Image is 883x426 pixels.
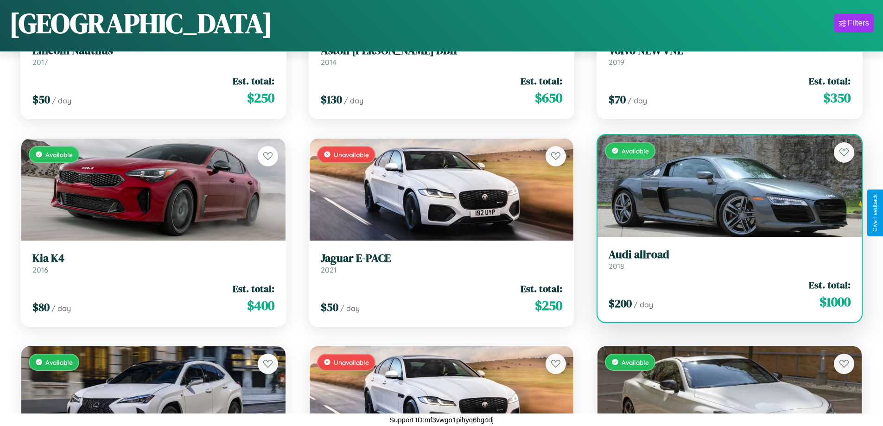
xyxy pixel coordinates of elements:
[823,89,851,107] span: $ 350
[321,92,342,107] span: $ 130
[609,261,624,271] span: 2018
[334,358,369,366] span: Unavailable
[52,96,71,105] span: / day
[247,89,274,107] span: $ 250
[819,292,851,311] span: $ 1000
[233,282,274,295] span: Est. total:
[321,252,563,274] a: Jaguar E-PACE2021
[628,96,647,105] span: / day
[32,299,50,315] span: $ 80
[45,151,73,159] span: Available
[872,194,878,232] div: Give Feedback
[609,57,624,67] span: 2019
[609,92,626,107] span: $ 70
[233,74,274,88] span: Est. total:
[340,304,360,313] span: / day
[521,74,562,88] span: Est. total:
[609,296,632,311] span: $ 200
[389,413,494,426] p: Support ID: mf3vwgo1pihyq6bg4dj
[321,44,563,57] h3: Aston [PERSON_NAME] DB11
[51,304,71,313] span: / day
[609,248,851,271] a: Audi allroad2018
[321,265,337,274] span: 2021
[334,151,369,159] span: Unavailable
[32,252,274,274] a: Kia K42016
[321,299,338,315] span: $ 50
[609,248,851,261] h3: Audi allroad
[321,44,563,67] a: Aston [PERSON_NAME] DB112014
[32,252,274,265] h3: Kia K4
[834,14,874,32] button: Filters
[32,44,274,67] a: Lincoln Nautilus2017
[344,96,363,105] span: / day
[521,282,562,295] span: Est. total:
[247,296,274,315] span: $ 400
[622,358,649,366] span: Available
[622,147,649,155] span: Available
[535,296,562,315] span: $ 250
[45,358,73,366] span: Available
[32,57,48,67] span: 2017
[809,278,851,292] span: Est. total:
[9,4,273,42] h1: [GEOGRAPHIC_DATA]
[634,300,653,309] span: / day
[32,92,50,107] span: $ 50
[848,19,869,28] div: Filters
[321,57,337,67] span: 2014
[32,265,48,274] span: 2016
[321,252,563,265] h3: Jaguar E-PACE
[535,89,562,107] span: $ 650
[809,74,851,88] span: Est. total:
[609,44,851,67] a: Volvo NEW VNL2019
